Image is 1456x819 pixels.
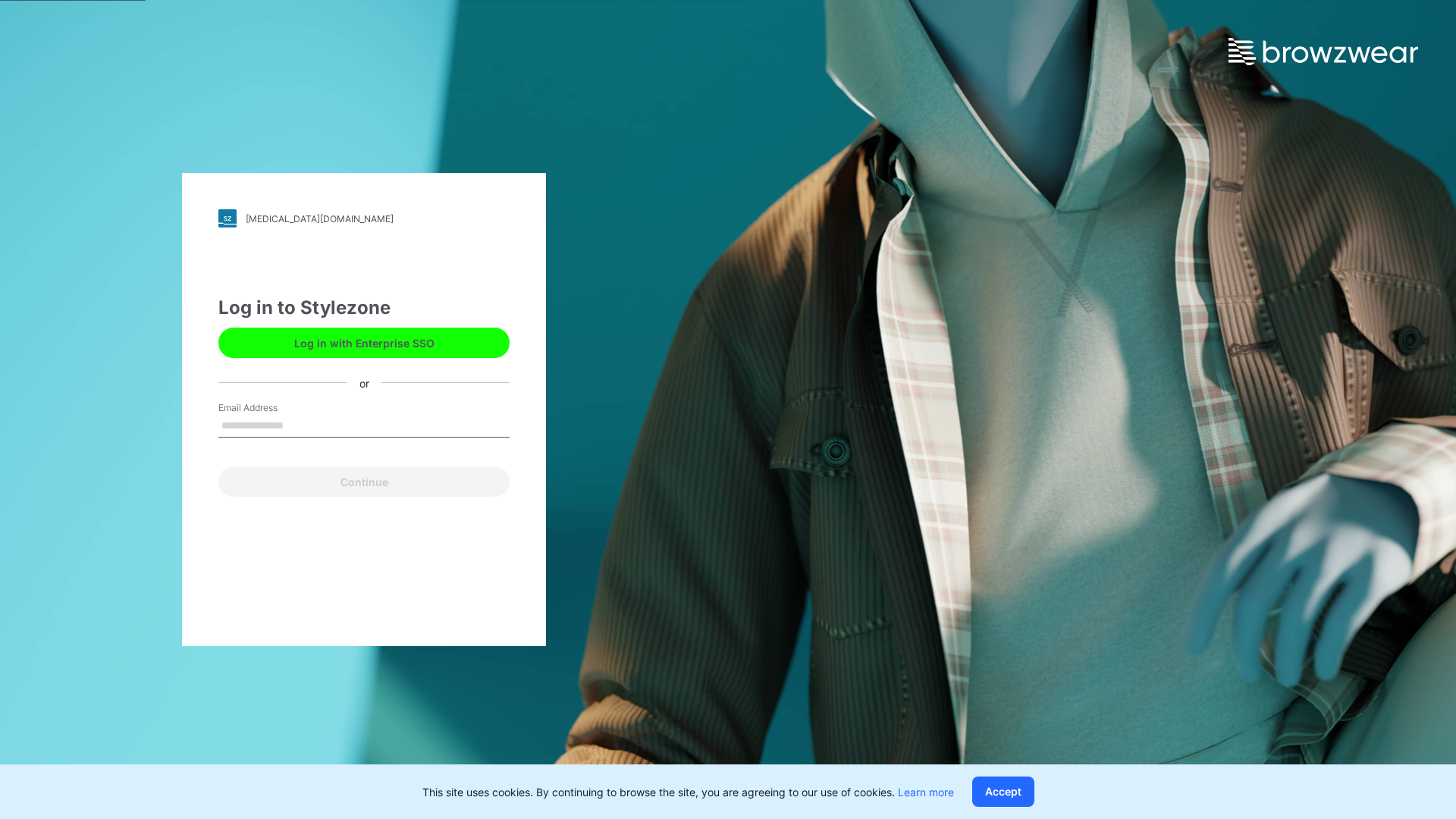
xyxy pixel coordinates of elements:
[218,294,510,322] div: Log in to Stylezone
[898,786,954,799] a: Learn more
[347,375,381,391] div: or
[218,209,237,227] img: stylezone-logo.562084cfcfab977791bfbf7441f1a819.svg
[972,777,1034,807] button: Accept
[246,213,394,224] div: [MEDICAL_DATA][DOMAIN_NAME]
[218,209,510,227] a: [MEDICAL_DATA][DOMAIN_NAME]
[218,328,510,358] button: Log in with Enterprise SSO
[218,401,325,415] label: Email Address
[422,784,954,800] p: This site uses cookies. By continuing to browse the site, you are agreeing to our use of cookies.
[1228,38,1418,65] img: browzwear-logo.e42bd6dac1945053ebaf764b6aa21510.svg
